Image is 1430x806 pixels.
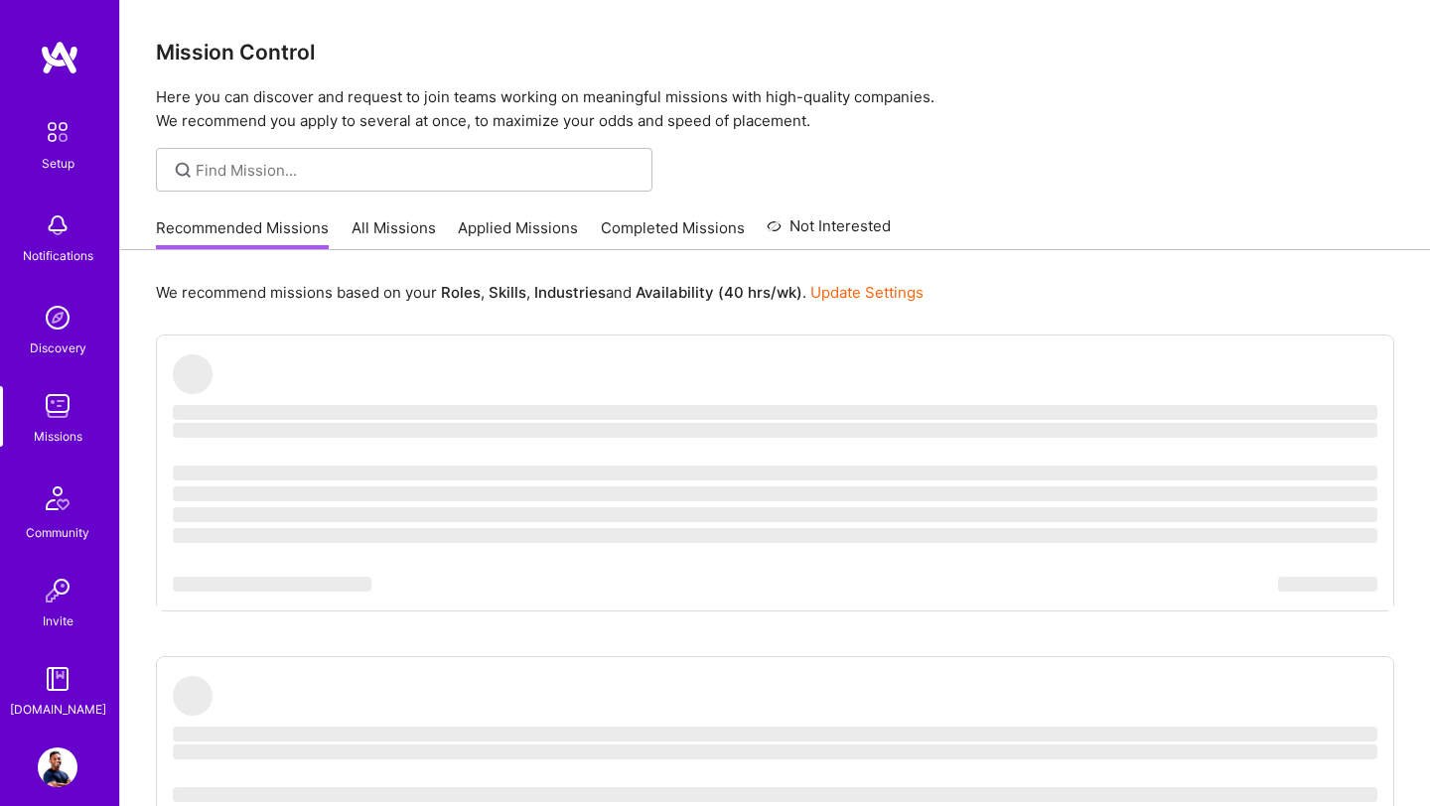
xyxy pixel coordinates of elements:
[34,426,82,447] div: Missions
[156,217,329,250] a: Recommended Missions
[156,40,1394,65] h3: Mission Control
[196,160,638,181] input: Find Mission...
[34,474,81,522] img: Community
[601,217,745,250] a: Completed Missions
[172,159,195,182] i: icon SearchGrey
[38,747,77,787] img: User Avatar
[458,217,578,250] a: Applied Missions
[352,217,436,250] a: All Missions
[156,85,1394,133] p: Here you can discover and request to join teams working on meaningful missions with high-quality ...
[441,283,481,302] b: Roles
[26,522,89,543] div: Community
[42,153,74,174] div: Setup
[156,282,924,303] p: We recommend missions based on your , , and .
[33,747,82,787] a: User Avatar
[810,283,924,302] a: Update Settings
[43,610,73,631] div: Invite
[38,205,77,245] img: bell
[10,699,106,720] div: [DOMAIN_NAME]
[767,214,891,250] a: Not Interested
[534,283,606,302] b: Industries
[40,40,79,75] img: logo
[37,111,78,153] img: setup
[38,386,77,426] img: teamwork
[636,283,802,302] b: Availability (40 hrs/wk)
[38,298,77,337] img: discovery
[30,337,86,358] div: Discovery
[489,283,526,302] b: Skills
[23,245,93,266] div: Notifications
[38,571,77,610] img: Invite
[38,659,77,699] img: guide book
